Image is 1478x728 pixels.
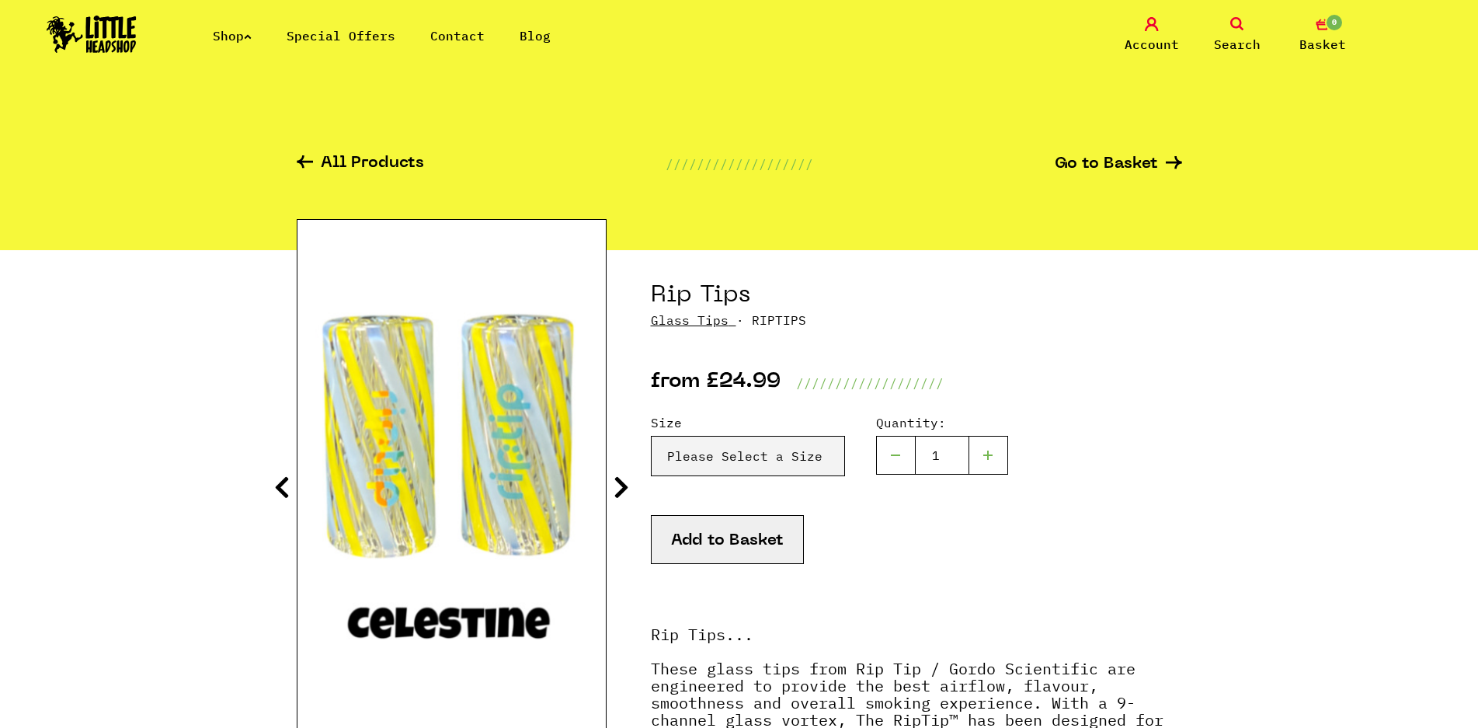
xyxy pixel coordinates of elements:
[297,155,424,173] a: All Products
[1284,17,1361,54] a: 0 Basket
[1299,35,1346,54] span: Basket
[297,282,606,667] img: Rip Tips image 1
[430,28,485,44] a: Contact
[796,374,944,392] p: ///////////////////
[1055,156,1182,172] a: Go to Basket
[651,311,1182,329] p: · RIPTIPS
[876,413,1008,432] label: Quantity:
[651,515,804,564] button: Add to Basket
[666,155,813,173] p: ///////////////////
[1198,17,1276,54] a: Search
[213,28,252,44] a: Shop
[1125,35,1179,54] span: Account
[47,16,137,53] img: Little Head Shop Logo
[1325,13,1344,32] span: 0
[1214,35,1261,54] span: Search
[651,312,729,328] a: Glass Tips
[520,28,551,44] a: Blog
[651,281,1182,311] h1: Rip Tips
[651,413,845,432] label: Size
[915,436,969,475] input: 1
[287,28,395,44] a: Special Offers
[651,374,781,392] p: from £24.99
